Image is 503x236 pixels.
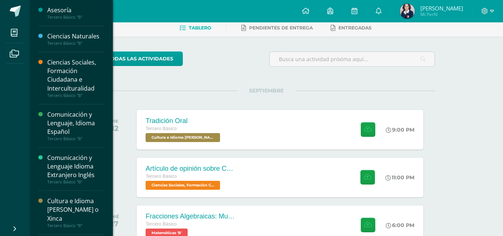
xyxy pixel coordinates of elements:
[249,25,313,31] span: Pendientes de entrega
[47,58,104,92] div: Ciencias Sociales, Formación Ciudadana e Interculturalidad
[146,165,235,173] div: Artículo de opinión sobre Conflicto Armado Interno
[47,6,104,20] a: AsesoríaTercero Básico "B"
[47,110,104,141] a: Comunicación y Lenguaje, Idioma EspañolTercero Básico "B"
[47,136,104,141] div: Tercero Básico "B"
[386,126,414,133] div: 9:00 PM
[189,25,211,31] span: Tablero
[47,41,104,46] div: Tercero Básico "B"
[111,124,118,133] div: 12
[111,214,119,219] div: MIÉ
[146,133,220,142] span: Cultura e Idioma Maya Garífuna o Xinca 'B'
[400,4,415,19] img: e6cf5b90d654effd434c7d219b723691.png
[179,22,211,34] a: Tablero
[146,213,235,220] div: Fracciones Algebraicas: Multiplicación y División
[146,221,176,227] span: Tercero Básico
[47,15,104,20] div: Tercero Básico "B"
[47,58,104,98] a: Ciencias Sociales, Formación Ciudadana e InterculturalidadTercero Básico "B"
[146,117,222,125] div: Tradición Oral
[386,222,414,229] div: 6:00 PM
[270,52,434,66] input: Busca una actividad próxima aquí...
[47,32,104,46] a: Ciencias NaturalesTercero Básico "B"
[47,154,104,185] a: Comunicación y Lenguaje Idioma Extranjero InglésTercero Básico "B"
[338,25,372,31] span: Entregadas
[331,22,372,34] a: Entregadas
[111,219,119,228] div: 17
[241,22,313,34] a: Pendientes de entrega
[420,4,463,12] span: [PERSON_NAME]
[146,174,176,179] span: Tercero Básico
[47,154,104,179] div: Comunicación y Lenguaje Idioma Extranjero Inglés
[47,179,104,185] div: Tercero Básico "B"
[111,119,118,124] div: VIE
[47,32,104,41] div: Ciencias Naturales
[47,110,104,136] div: Comunicación y Lenguaje, Idioma Español
[385,174,414,181] div: 11:00 PM
[47,223,104,228] div: Tercero Básico "B"
[47,6,104,15] div: Asesoría
[237,87,296,94] span: SEPTIEMBRE
[146,181,220,190] span: Ciencias Sociales, Formación Ciudadana e Interculturalidad 'B'
[98,51,183,66] a: todas las Actividades
[47,197,104,223] div: Cultura e Idioma [PERSON_NAME] o Xinca
[420,11,463,18] span: Mi Perfil
[47,93,104,98] div: Tercero Básico "B"
[146,126,176,131] span: Tercero Básico
[47,197,104,228] a: Cultura e Idioma [PERSON_NAME] o XincaTercero Básico "B"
